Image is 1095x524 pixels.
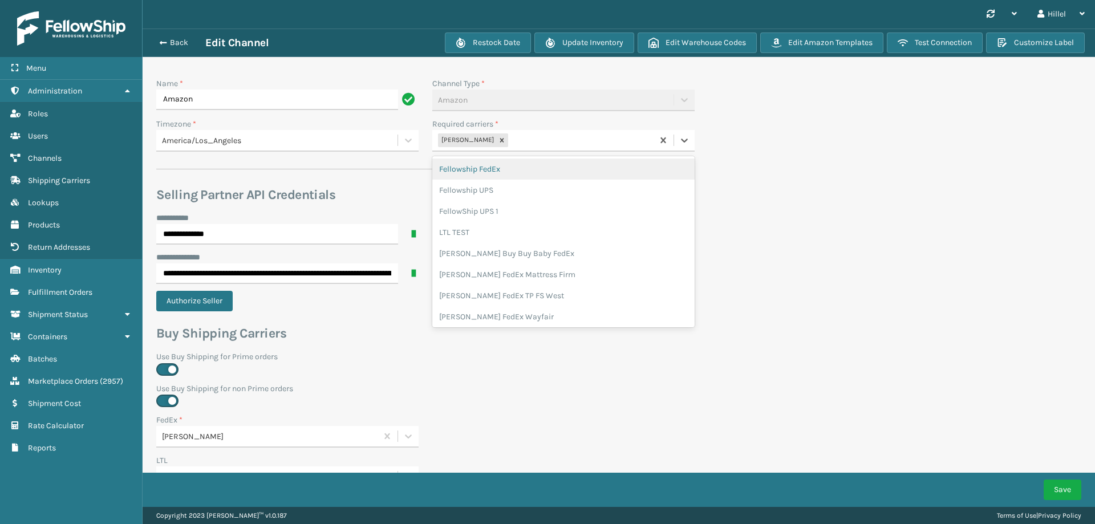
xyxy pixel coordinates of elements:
[28,443,56,453] span: Reports
[28,332,67,342] span: Containers
[28,198,59,208] span: Lookups
[28,310,88,319] span: Shipment Status
[28,109,48,119] span: Roles
[156,291,233,311] button: Authorize Seller
[432,285,695,306] div: [PERSON_NAME] FedEx TP FS West
[997,511,1036,519] a: Terms of Use
[432,201,695,222] div: FellowShip UPS 1
[28,176,90,185] span: Shipping Carriers
[28,287,92,297] span: Fulfillment Orders
[432,264,695,285] div: [PERSON_NAME] FedEx Mattress Firm
[162,471,189,483] div: Select...
[445,33,531,53] button: Restock Date
[986,33,1085,53] button: Customize Label
[156,296,240,306] a: Authorize Seller
[28,220,60,230] span: Products
[887,33,983,53] button: Test Connection
[760,33,883,53] button: Edit Amazon Templates
[162,430,378,442] div: [PERSON_NAME]
[156,414,182,426] label: FedEx
[638,33,757,53] button: Edit Warehouse Codes
[205,36,269,50] h3: Edit Channel
[432,159,695,180] div: Fellowship FedEx
[28,242,90,252] span: Return Addresses
[156,507,287,524] p: Copyright 2023 [PERSON_NAME]™ v 1.0.187
[28,421,84,430] span: Rate Calculator
[156,325,695,342] h3: Buy Shipping Carriers
[1038,511,1081,519] a: Privacy Policy
[156,351,695,363] label: Use Buy Shipping for Prime orders
[100,376,123,386] span: ( 2957 )
[28,131,48,141] span: Users
[17,11,125,46] img: logo
[156,118,196,130] label: Timezone
[156,383,695,395] label: Use Buy Shipping for non Prime orders
[432,222,695,243] div: LTL TEST
[432,180,695,201] div: Fellowship UPS
[28,153,62,163] span: Channels
[162,135,399,147] div: America/Los_Angeles
[432,306,695,327] div: [PERSON_NAME] FedEx Wayfair
[28,354,57,364] span: Batches
[28,86,82,96] span: Administration
[28,376,98,386] span: Marketplace Orders
[534,33,634,53] button: Update Inventory
[156,186,695,204] h3: Selling Partner API Credentials
[1044,480,1081,500] button: Save
[432,243,695,264] div: [PERSON_NAME] Buy Buy Baby FedEx
[156,454,168,466] label: LTL
[153,38,205,48] button: Back
[432,78,485,90] label: Channel Type
[438,133,496,147] div: [PERSON_NAME]
[156,78,183,90] label: Name
[28,399,81,408] span: Shipment Cost
[432,118,498,130] label: Required carriers
[997,507,1081,524] div: |
[26,63,46,73] span: Menu
[28,265,62,275] span: Inventory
